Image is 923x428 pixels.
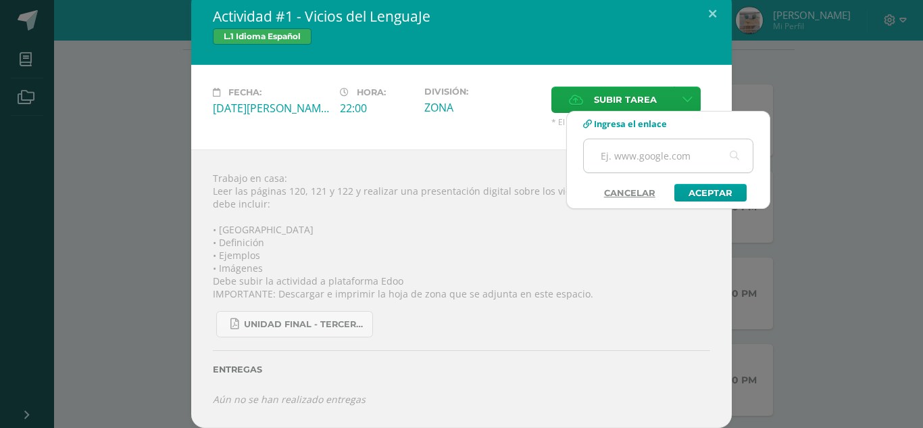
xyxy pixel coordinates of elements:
[591,184,669,201] a: Cancelar
[216,311,373,337] a: UNIDAD FINAL - TERCERO BASICO A-B-C.pdf
[584,139,753,172] input: Ej. www.google.com
[213,101,329,116] div: [DATE][PERSON_NAME]
[213,393,366,406] i: Aún no se han realizado entregas
[228,87,261,97] span: Fecha:
[213,28,311,45] span: L.1 Idioma Español
[213,7,710,26] h2: Actividad #1 - Vicios del LenguaJe
[191,149,732,428] div: Trabajo en casa: Leer las páginas 120, 121 y 122 y realizar una presentación digital sobre los vi...
[674,184,747,201] a: Aceptar
[213,364,710,375] label: Entregas
[357,87,386,97] span: Hora:
[424,87,541,97] label: División:
[244,319,366,330] span: UNIDAD FINAL - TERCERO BASICO A-B-C.pdf
[424,100,541,115] div: ZONA
[594,87,657,112] span: Subir tarea
[551,116,710,128] span: * El tamaño máximo permitido es 50 MB
[594,118,667,130] span: Ingresa el enlace
[340,101,414,116] div: 22:00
